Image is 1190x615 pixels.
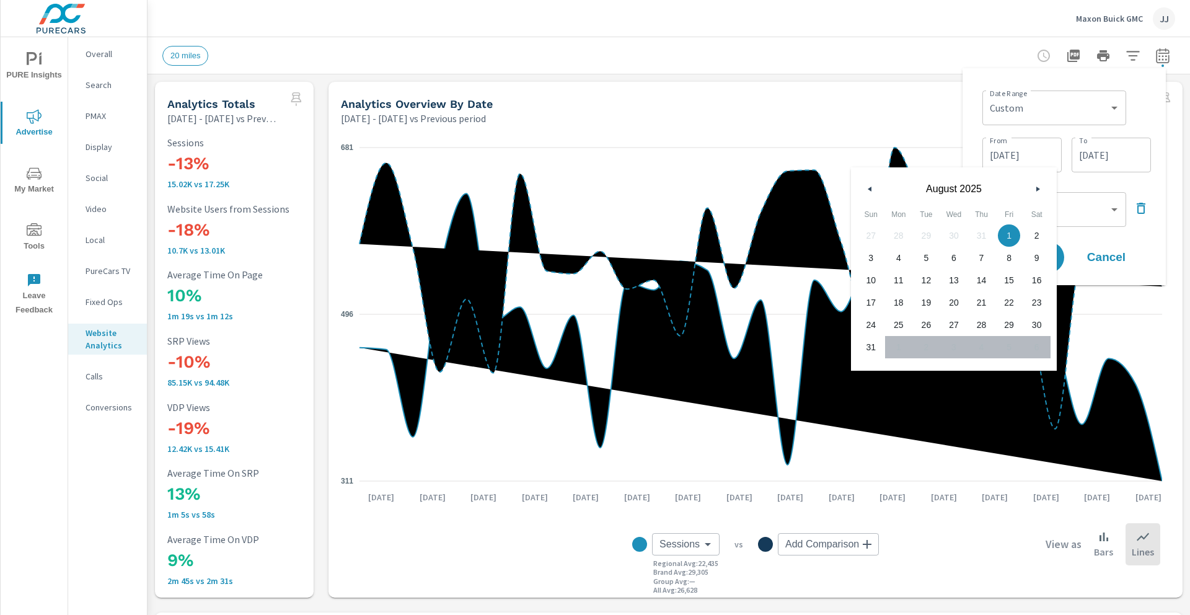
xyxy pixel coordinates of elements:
p: 1m 5s vs 58s [167,510,331,520]
p: [DATE] [871,491,914,503]
p: [DATE] - [DATE] vs Previous period [167,111,276,126]
button: 24 [857,314,885,336]
button: 16 [1023,269,1051,291]
span: Leave Feedback [4,273,64,317]
h3: -13% [167,153,331,174]
button: 6 [940,247,968,269]
span: Mon [885,205,913,224]
span: Add Comparison [785,538,859,551]
p: Calls [86,370,137,383]
span: 21 [977,291,987,314]
text: 496 [341,310,353,319]
p: [DATE] [1075,491,1119,503]
p: Average Time On VDP [167,534,331,545]
p: vs [720,539,758,550]
p: Maxon Buick GMC [1076,13,1143,24]
p: Brand Avg : 29,305 [653,568,708,577]
button: 3 [857,247,885,269]
div: PMAX [68,107,147,125]
p: [DATE] [1127,491,1170,503]
p: [DATE] [820,491,863,503]
p: Website Users from Sessions [167,203,331,215]
p: Conversions [86,401,137,414]
p: [DATE] [973,491,1016,503]
div: PureCars TV [68,262,147,280]
p: PMAX [86,110,137,122]
button: 14 [967,269,995,291]
button: Select Date Range [1150,43,1175,68]
h3: -18% [167,219,331,241]
button: 8 [995,247,1023,269]
button: 12 [912,269,940,291]
button: 18 [885,291,913,314]
span: 7 [979,247,984,269]
h6: View as [1046,538,1082,551]
button: 25 [885,314,913,336]
text: 681 [341,143,353,152]
button: 11 [885,269,913,291]
div: Display [68,138,147,156]
div: Sessions [652,533,720,555]
p: Bars [1094,544,1113,559]
button: 1 [995,224,1023,247]
span: 19 [922,291,932,314]
button: 26 [912,314,940,336]
p: Website Analytics [86,327,137,352]
p: Local [86,234,137,246]
span: PURE Insights [4,52,64,82]
h3: 13% [167,484,331,505]
span: Advertise [4,109,64,139]
button: 27 [940,314,968,336]
div: Video [68,200,147,218]
span: 16 [1032,269,1042,291]
div: Fixed Ops [68,293,147,311]
p: Average Time On Page [167,269,331,280]
p: Sessions [167,137,331,148]
p: VDP Views [167,402,331,413]
button: 28 [967,314,995,336]
button: 30 [1023,314,1051,336]
p: 2m 45s vs 2m 31s [167,576,331,586]
span: Cancel [1082,252,1131,263]
p: [DATE] [615,491,659,503]
button: 10 [857,269,885,291]
span: 20 miles [163,51,208,60]
text: 311 [341,477,353,485]
p: Regional Avg : 22,435 [653,559,718,568]
span: 18 [894,291,904,314]
p: Group Avg : — [653,577,695,586]
h5: Analytics Overview By Date [341,97,493,110]
span: 27 [949,314,959,336]
div: Calls [68,367,147,386]
span: August 2025 [879,184,1028,195]
p: Display [86,141,137,153]
div: Overall [68,45,147,63]
p: [DATE] [462,491,505,503]
p: Overall [86,48,137,60]
span: 14 [977,269,987,291]
button: 7 [967,247,995,269]
span: 25 [894,314,904,336]
p: PureCars TV [86,265,137,277]
span: Sun [857,205,885,224]
button: 13 [940,269,968,291]
p: All Avg : 26,628 [653,586,697,595]
p: 10.7K vs 13.01K [167,246,331,255]
p: [DATE] [769,491,812,503]
p: Search [86,79,137,91]
span: 23 [1032,291,1042,314]
p: [DATE] [922,491,966,503]
button: 4 [885,247,913,269]
p: 12,420 vs 15,414 [167,444,331,454]
button: 9 [1023,247,1051,269]
span: 1 [1007,224,1011,247]
p: 15,024 vs 17,252 [167,179,331,189]
span: 29 [1004,314,1014,336]
h3: 10% [167,285,331,306]
div: JJ [1153,7,1175,30]
span: Tue [912,205,940,224]
p: Social [86,172,137,184]
button: 21 [967,291,995,314]
div: Search [68,76,147,94]
p: 1m 19s vs 1m 12s [167,311,331,321]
